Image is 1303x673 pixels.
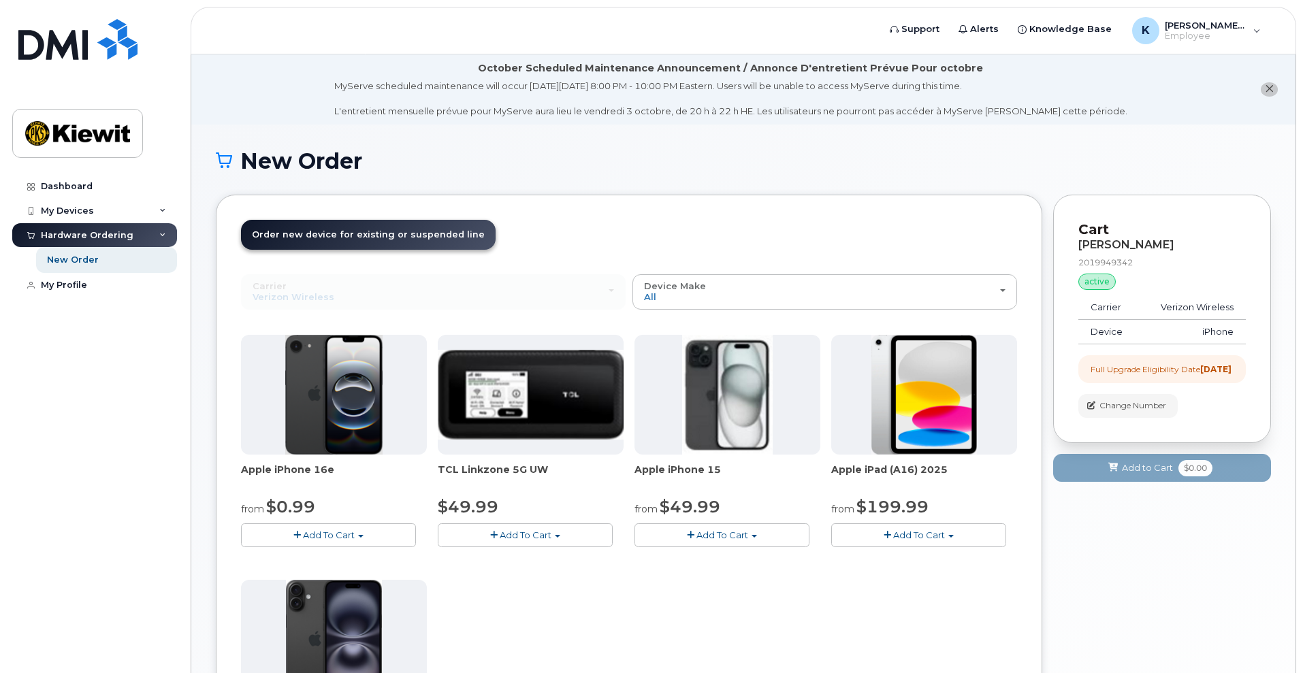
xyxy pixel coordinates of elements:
iframe: Messenger Launcher [1244,614,1293,663]
span: Add To Cart [893,529,945,540]
img: iphone15.jpg [682,335,773,455]
div: [PERSON_NAME] [1078,239,1246,251]
button: Device Make All [632,274,1017,310]
button: Add To Cart [438,523,613,547]
button: Add To Cart [634,523,809,547]
small: from [831,503,854,515]
div: active [1078,274,1116,290]
span: Add To Cart [696,529,748,540]
span: Add To Cart [500,529,551,540]
span: $0.99 [266,497,315,516]
div: Full Upgrade Eligibility Date [1091,363,1232,375]
strong: [DATE] [1200,364,1232,374]
span: Device Make [644,280,706,291]
img: ipad_11.png [871,335,977,455]
td: Verizon Wireless [1140,295,1246,320]
div: TCL Linkzone 5G UW [438,463,624,490]
span: $0.00 [1178,460,1212,476]
button: Add to Cart $0.00 [1053,454,1271,482]
div: 2019949342 [1078,257,1246,268]
div: October Scheduled Maintenance Announcement / Annonce D'entretient Prévue Pour octobre [478,61,983,76]
button: Add To Cart [241,523,416,547]
td: iPhone [1140,320,1246,344]
span: Add to Cart [1122,461,1173,474]
td: Device [1078,320,1140,344]
span: Add To Cart [303,529,355,540]
div: MyServe scheduled maintenance will occur [DATE][DATE] 8:00 PM - 10:00 PM Eastern. Users will be u... [334,80,1127,118]
p: Cart [1078,220,1246,240]
div: Apple iPhone 16e [241,463,427,490]
div: Apple iPad (A16) 2025 [831,463,1017,490]
span: Change Number [1099,399,1166,412]
span: Order new device for existing or suspended line [252,229,485,240]
span: $199.99 [856,497,929,516]
span: $49.99 [660,497,720,516]
button: Change Number [1078,394,1178,418]
img: linkzone5g.png [438,350,624,440]
td: Carrier [1078,295,1140,320]
span: All [644,291,656,302]
small: from [241,503,264,515]
button: close notification [1261,82,1278,97]
h1: New Order [216,149,1271,173]
img: iphone16e.png [285,335,383,455]
div: Apple iPhone 15 [634,463,820,490]
span: $49.99 [438,497,498,516]
small: from [634,503,658,515]
button: Add To Cart [831,523,1006,547]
